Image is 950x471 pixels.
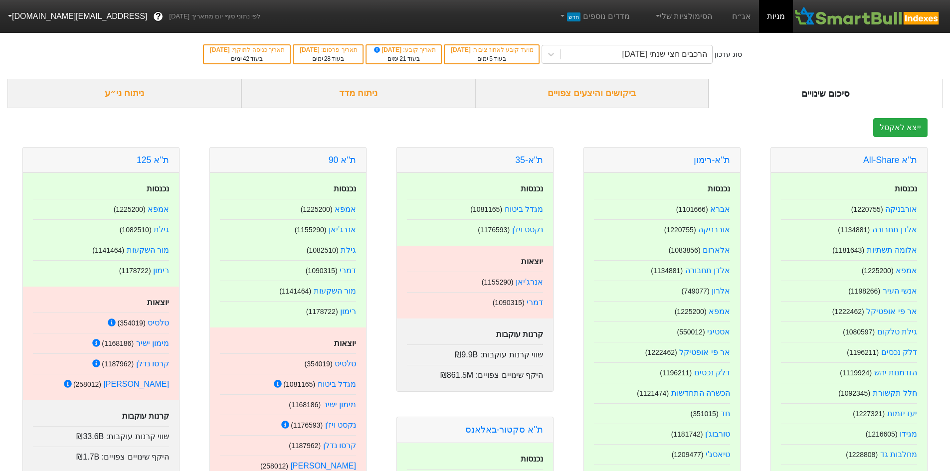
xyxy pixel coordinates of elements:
[637,389,669,397] small: ( 1121474 )
[690,410,718,418] small: ( 351015 )
[325,421,357,429] a: נקסט ויז'ן
[482,278,514,286] small: ( 1155290 )
[92,246,124,254] small: ( 1141464 )
[299,54,358,63] div: בעוד ימים
[279,287,311,295] small: ( 1141464 )
[335,359,356,368] a: טלסיס
[671,389,730,397] a: הכשרה התחדשות
[340,266,356,275] a: דמרי
[148,318,169,327] a: טלסיס
[675,308,707,315] small: ( 1225200 )
[148,205,169,213] a: אמפא
[289,401,321,409] small: ( 1168186 )
[873,118,928,137] button: ייצא לאקסל
[885,205,917,213] a: אורבניקה
[715,49,742,60] div: סוג עדכון
[301,205,333,213] small: ( 1225200 )
[694,368,730,377] a: דלק נכסים
[650,6,717,26] a: הסימולציות שלי
[851,205,883,213] small: ( 1220755 )
[306,267,338,275] small: ( 1090315 )
[76,453,99,461] span: ₪1.7B
[706,450,730,459] a: טיאסג'י
[853,410,885,418] small: ( 1227321 )
[73,380,101,388] small: ( 258012 )
[679,348,730,356] a: אר פי אופטיקל
[685,266,730,275] a: אלדן תחבורה
[521,455,543,463] strong: נכנסות
[7,79,241,108] div: ניתוח ני״ע
[306,308,338,315] small: ( 1178722 )
[372,45,436,54] div: תאריך קובע :
[407,344,543,361] div: שווי קרנות עוקבות :
[881,348,917,356] a: דלק נכסים
[512,225,544,234] a: נקסט ויז'ן
[283,380,315,388] small: ( 1081165 )
[840,369,872,377] small: ( 1119924 )
[669,246,701,254] small: ( 1083856 )
[832,308,864,315] small: ( 1222462 )
[681,287,709,295] small: ( 749077 )
[651,267,683,275] small: ( 1134881 )
[493,299,525,307] small: ( 1090315 )
[300,46,321,53] span: [DATE]
[470,205,502,213] small: ( 1081165 )
[451,46,472,53] span: [DATE]
[209,45,285,54] div: תאריך כניסה לתוקף :
[76,432,104,441] span: ₪33.6B
[866,430,898,438] small: ( 1216605 )
[883,287,917,295] a: אנשי העיר
[399,55,406,62] span: 21
[307,246,339,254] small: ( 1082510 )
[154,225,169,234] a: גילת
[102,339,134,347] small: ( 1168186 )
[241,79,475,108] div: ניתוח מדד
[33,426,169,443] div: שווי קרנות עוקבות :
[340,307,356,315] a: רימון
[373,46,403,53] span: [DATE]
[169,11,260,21] span: לפי נתוני סוף יום מתאריך [DATE]
[867,246,917,254] a: אלומה תשתיות
[475,79,709,108] div: ביקושים והיצעים צפויים
[136,339,169,347] a: מימון ישיר
[698,225,730,234] a: אורבניקה
[334,339,356,347] strong: יוצאות
[505,205,543,213] a: מגדל ביטוח
[243,55,249,62] span: 42
[153,266,169,275] a: רימון
[694,155,730,165] a: ת''א-רימון
[103,380,169,388] a: [PERSON_NAME]
[874,368,917,377] a: הזדמנות יהש
[496,330,543,338] strong: קרנות עוקבות
[478,226,510,234] small: ( 1176593 )
[324,55,331,62] span: 28
[329,155,356,165] a: ת''א 90
[119,267,151,275] small: ( 1178722 )
[33,447,169,463] div: היקף שינויים צפויים :
[895,184,917,193] strong: נכנסות
[712,287,730,295] a: אלרון
[671,430,703,438] small: ( 1181742 )
[703,246,730,254] a: אלארום
[866,307,917,315] a: אר פי אופטיקל
[622,48,708,60] div: הרכבים חצי שנתי [DATE]
[672,451,704,459] small: ( 1209477 )
[645,348,677,356] small: ( 1222462 )
[707,327,730,336] a: אסטיגי
[660,369,692,377] small: ( 1196211 )
[873,389,917,397] a: חלל תקשורת
[147,298,169,307] strong: יוצאות
[521,184,543,193] strong: נכנסות
[304,360,332,368] small: ( 354019 )
[334,184,356,193] strong: נכנסות
[521,257,543,266] strong: יוצאות
[114,205,146,213] small: ( 1225200 )
[843,328,875,336] small: ( 1080597 )
[210,46,231,53] span: [DATE]
[863,155,917,165] a: ת''א All-Share
[329,225,356,234] a: אנרג'יאן
[677,328,705,336] small: ( 550012 )
[291,421,323,429] small: ( 1176593 )
[877,327,917,336] a: גילת טלקום
[137,155,169,165] a: ת''א 125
